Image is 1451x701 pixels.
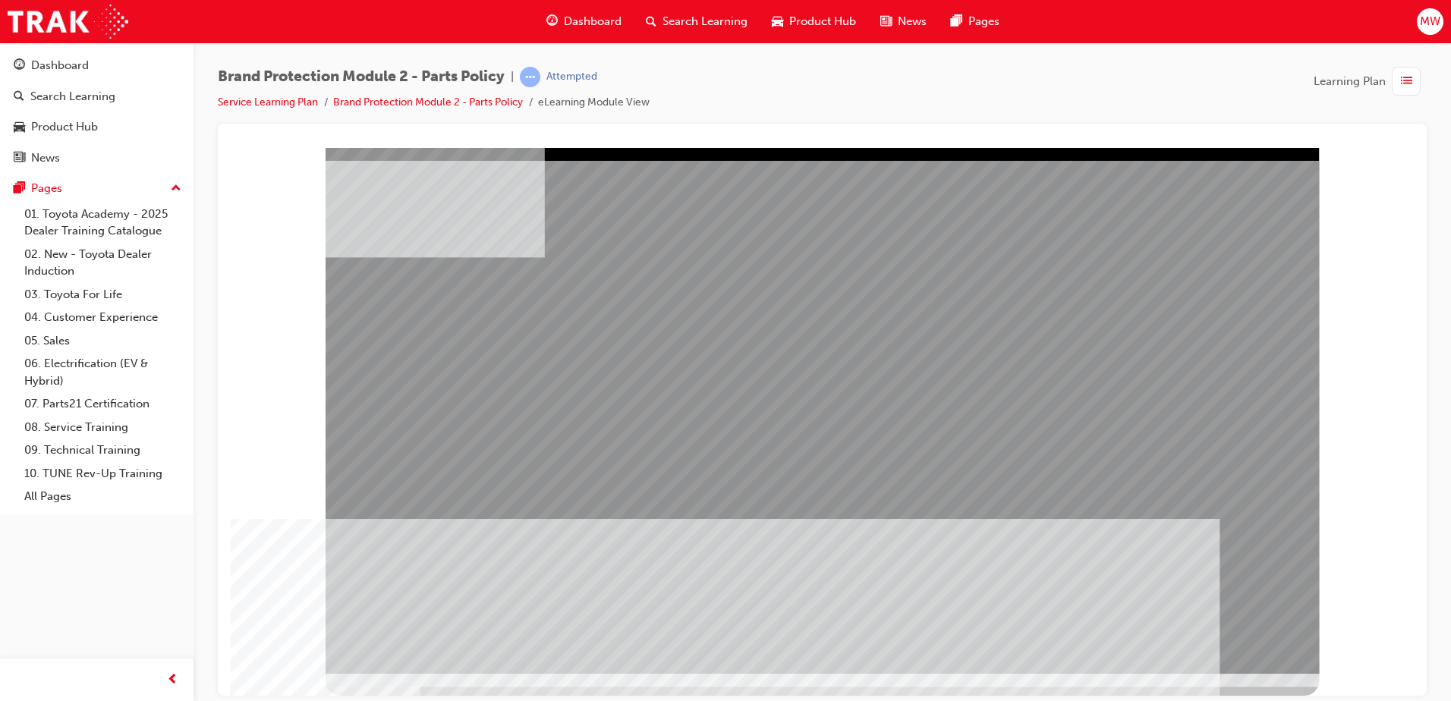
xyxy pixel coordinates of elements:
[1314,67,1427,96] button: Learning Plan
[6,49,187,174] button: DashboardSearch LearningProduct HubNews
[538,94,650,112] li: eLearning Module View
[18,462,187,486] a: 10. TUNE Rev-Up Training
[8,5,128,39] img: Trak
[6,144,187,172] a: News
[663,13,748,30] span: Search Learning
[646,12,656,31] span: search-icon
[333,96,523,108] a: Brand Protection Module 2 - Parts Policy
[880,12,892,31] span: news-icon
[14,182,25,196] span: pages-icon
[18,203,187,243] a: 01. Toyota Academy - 2025 Dealer Training Catalogue
[511,68,514,86] span: |
[31,57,89,74] div: Dashboard
[18,306,187,329] a: 04. Customer Experience
[6,83,187,111] a: Search Learning
[760,6,868,37] a: car-iconProduct Hub
[18,485,187,508] a: All Pages
[546,12,558,31] span: guage-icon
[14,90,24,104] span: search-icon
[1314,73,1386,90] span: Learning Plan
[772,12,783,31] span: car-icon
[30,88,115,105] div: Search Learning
[218,96,318,108] a: Service Learning Plan
[14,59,25,73] span: guage-icon
[31,118,98,136] div: Product Hub
[968,13,999,30] span: Pages
[171,179,181,199] span: up-icon
[18,243,187,283] a: 02. New - Toyota Dealer Induction
[31,149,60,167] div: News
[1401,72,1412,91] span: list-icon
[951,12,962,31] span: pages-icon
[14,121,25,134] span: car-icon
[18,283,187,306] a: 03. Toyota For Life
[31,180,62,197] div: Pages
[898,13,927,30] span: News
[6,174,187,203] button: Pages
[18,329,187,353] a: 05. Sales
[520,67,540,87] span: learningRecordVerb_ATTEMPT-icon
[868,6,939,37] a: news-iconNews
[634,6,760,37] a: search-iconSearch Learning
[939,6,1012,37] a: pages-iconPages
[534,6,634,37] a: guage-iconDashboard
[1420,13,1440,30] span: MW
[218,68,505,86] span: Brand Protection Module 2 - Parts Policy
[789,13,856,30] span: Product Hub
[18,352,187,392] a: 06. Electrification (EV & Hybrid)
[14,152,25,165] span: news-icon
[6,52,187,80] a: Dashboard
[18,439,187,462] a: 09. Technical Training
[1417,8,1443,35] button: MW
[18,392,187,416] a: 07. Parts21 Certification
[18,416,187,439] a: 08. Service Training
[6,113,187,141] a: Product Hub
[546,70,597,84] div: Attempted
[167,671,178,690] span: prev-icon
[564,13,622,30] span: Dashboard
